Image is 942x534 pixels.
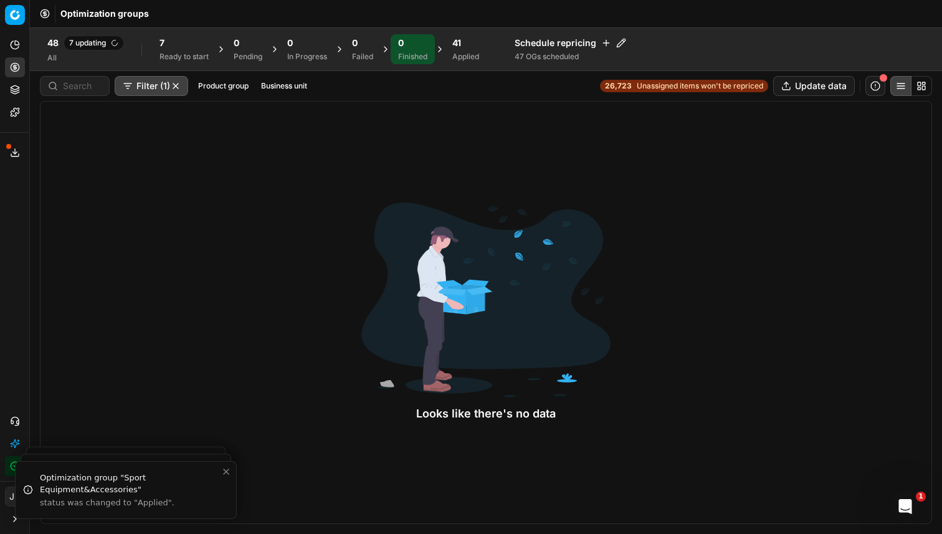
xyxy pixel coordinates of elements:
div: Looks like there's no data [361,405,611,422]
div: 47 OGs scheduled [515,52,626,62]
span: 7 [159,37,164,49]
nav: breadcrumb [60,7,149,20]
button: Update data [773,76,855,96]
span: 0 [287,37,293,49]
div: Applied [452,52,479,62]
div: All [47,53,124,63]
div: Ready to start [159,52,209,62]
div: In Progress [287,52,327,62]
div: Finished [398,52,427,62]
span: Optimization groups [60,7,149,20]
button: Business unit [256,79,312,93]
iframe: Intercom live chat [890,492,920,522]
input: Search [63,80,102,92]
span: JD [6,487,24,506]
button: JD [5,487,25,507]
span: 48 [47,37,59,49]
span: Unassigned items won't be repriced [637,81,763,91]
button: Product group [193,79,254,93]
div: Pending [234,52,262,62]
span: 0 [234,37,239,49]
span: 0 [352,37,358,49]
button: Filter (1) [115,76,188,96]
span: 41 [452,37,461,49]
a: 26,723Unassigned items won't be repriced [600,80,768,92]
strong: 26,723 [605,81,632,91]
span: 1 [916,492,926,502]
h4: Schedule repricing [515,37,626,49]
span: 0 [398,37,404,49]
span: 7 updating [64,36,124,50]
div: status was changed to "Applied". [40,497,221,508]
button: Close toast [219,464,234,479]
div: Failed [352,52,373,62]
div: Optimization group "Sport Equipment&Accessories" [40,472,221,496]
